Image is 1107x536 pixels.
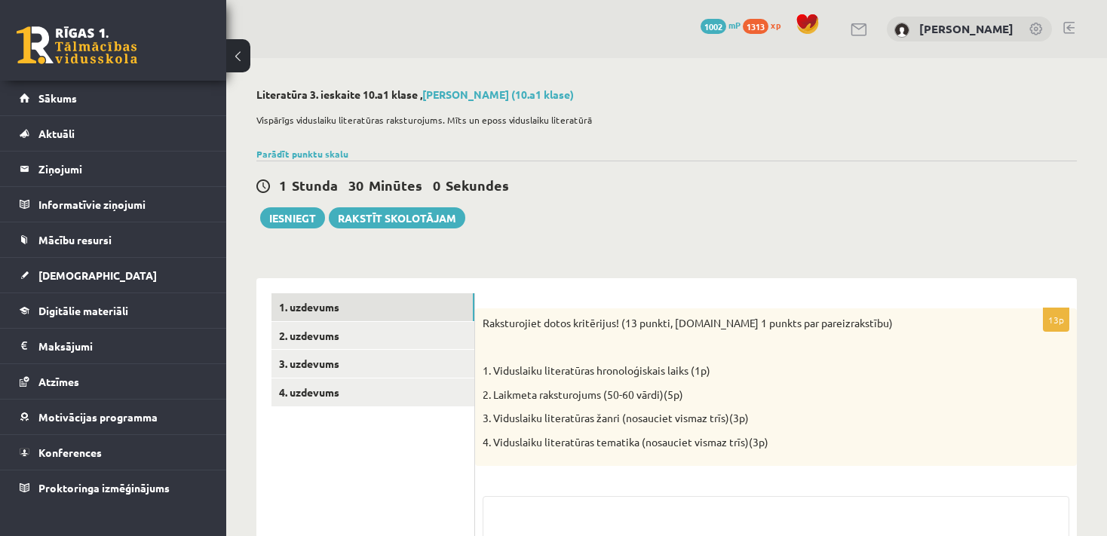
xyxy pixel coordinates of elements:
[38,91,77,105] span: Sākums
[38,127,75,140] span: Aktuāli
[271,322,474,350] a: 2. uzdevums
[20,116,207,151] a: Aktuāli
[292,176,338,194] span: Stunda
[38,304,128,317] span: Digitālie materiāli
[20,329,207,363] a: Maksājumi
[446,176,509,194] span: Sekundes
[38,481,170,495] span: Proktoringa izmēģinājums
[483,387,994,403] p: 2. Laikmeta raksturojums (50-60 vārdi)(5p)
[728,19,741,31] span: mP
[20,435,207,470] a: Konferences
[256,148,348,160] a: Parādīt punktu skalu
[329,207,465,228] a: Rakstīt skolotājam
[271,293,474,321] a: 1. uzdevums
[260,207,325,228] button: Iesniegt
[20,222,207,257] a: Mācību resursi
[433,176,440,194] span: 0
[483,363,994,378] p: 1. Viduslaiku literatūras hronoloģiskais laiks (1p)
[483,411,994,426] p: 3. Viduslaiku literatūras žanri (nosauciet vismaz trīs)(3p)
[38,446,102,459] span: Konferences
[20,152,207,186] a: Ziņojumi
[894,23,909,38] img: Zenta Viktorija Amoliņa
[771,19,780,31] span: xp
[369,176,422,194] span: Minūtes
[38,233,112,247] span: Mācību resursi
[743,19,788,31] a: 1313 xp
[701,19,726,34] span: 1002
[20,81,207,115] a: Sākums
[271,378,474,406] a: 4. uzdevums
[20,293,207,328] a: Digitālie materiāli
[38,152,207,186] legend: Ziņojumi
[20,470,207,505] a: Proktoringa izmēģinājums
[919,21,1013,36] a: [PERSON_NAME]
[38,410,158,424] span: Motivācijas programma
[38,187,207,222] legend: Informatīvie ziņojumi
[743,19,768,34] span: 1313
[38,375,79,388] span: Atzīmes
[38,329,207,363] legend: Maksājumi
[38,268,157,282] span: [DEMOGRAPHIC_DATA]
[348,176,363,194] span: 30
[422,87,574,101] a: [PERSON_NAME] (10.a1 klase)
[20,258,207,293] a: [DEMOGRAPHIC_DATA]
[483,316,994,331] p: Raksturojiet dotos kritērijus! (13 punkti, [DOMAIN_NAME] 1 punkts par pareizrakstību)
[20,187,207,222] a: Informatīvie ziņojumi
[279,176,287,194] span: 1
[256,113,1069,127] p: Vispārīgs viduslaiku literatūras raksturojums. Mīts un eposs viduslaiku literatūrā
[483,435,994,450] p: 4. Viduslaiku literatūras tematika (nosauciet vismaz trīs)(3p)
[701,19,741,31] a: 1002 mP
[271,350,474,378] a: 3. uzdevums
[20,364,207,399] a: Atzīmes
[20,400,207,434] a: Motivācijas programma
[256,88,1077,101] h2: Literatūra 3. ieskaite 10.a1 klase ,
[17,26,137,64] a: Rīgas 1. Tālmācības vidusskola
[1043,308,1069,332] p: 13p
